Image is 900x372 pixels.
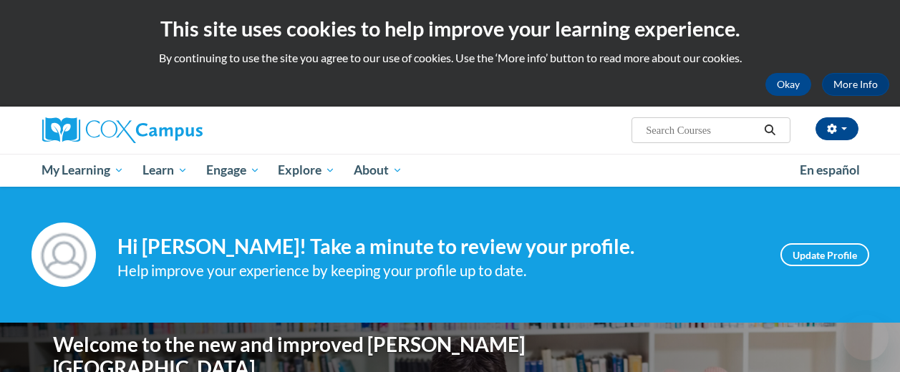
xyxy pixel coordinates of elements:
div: Help improve your experience by keeping your profile up to date. [117,259,759,283]
span: My Learning [42,162,124,179]
a: Cox Campus [42,117,300,143]
span: En español [800,162,860,177]
span: Explore [278,162,335,179]
iframe: Button to launch messaging window [843,315,889,361]
button: Account Settings [816,117,858,140]
a: My Learning [33,154,134,187]
h4: Hi [PERSON_NAME]! Take a minute to review your profile. [117,235,759,259]
a: About [344,154,412,187]
a: More Info [822,73,889,96]
button: Search [759,122,780,139]
h2: This site uses cookies to help improve your learning experience. [11,14,889,43]
a: En español [790,155,869,185]
a: Update Profile [780,243,869,266]
span: About [354,162,402,179]
a: Engage [197,154,269,187]
img: Cox Campus [42,117,203,143]
a: Explore [268,154,344,187]
input: Search Courses [644,122,759,139]
div: Main menu [32,154,869,187]
img: Profile Image [32,222,96,287]
p: By continuing to use the site you agree to our use of cookies. Use the ‘More info’ button to read... [11,50,889,66]
a: Learn [133,154,197,187]
button: Okay [765,73,811,96]
span: Engage [206,162,260,179]
span: Learn [142,162,188,179]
